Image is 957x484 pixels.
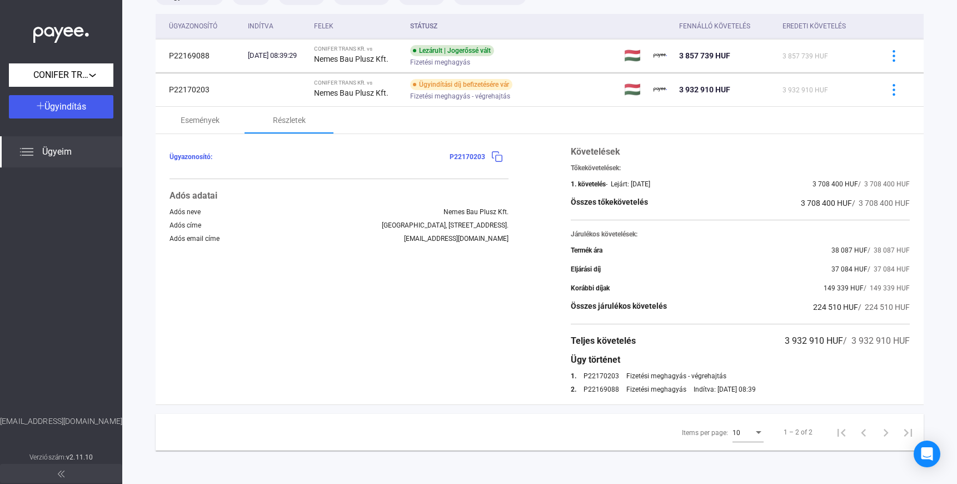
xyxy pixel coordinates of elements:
span: / 38 087 HUF [868,246,910,254]
img: payee-logo [654,83,667,96]
span: 3 857 739 HUF [782,52,828,60]
div: Összes tőkekövetelés [571,196,648,210]
img: list.svg [20,145,33,159]
img: more-blue [888,84,900,96]
div: Felek [314,19,333,33]
span: P22170203 [450,153,485,161]
span: / 3 708 400 HUF [852,199,910,208]
button: more-blue [882,44,905,67]
div: Adós adatai [170,189,509,203]
div: Fennálló követelés [679,19,750,33]
strong: Nemes Bau Plusz Kft. [314,55,388,63]
div: Összes járulékos követelés [571,300,667,314]
span: 3 857 739 HUF [679,51,730,60]
div: Ügyazonosító [169,19,217,33]
a: P22170203 [584,372,619,380]
button: Previous page [853,421,875,443]
button: Next page [875,421,897,443]
div: - Lejárt: [DATE] [606,180,650,188]
button: First page [830,421,853,443]
div: Eredeti követelés [782,19,846,33]
div: Indítva: [DATE] 08:39 [694,386,756,393]
img: arrow-double-left-grey.svg [58,471,64,477]
div: Ügyazonosító [169,19,239,33]
div: [DATE] 08:39:29 [248,50,306,61]
button: CONIFER TRANS Kft. [9,63,113,87]
div: Ügyindítási díj befizetésére vár [410,79,512,90]
span: Ügyindítás [44,101,86,112]
td: P22170203 [156,73,243,106]
span: 3 932 910 HUF [782,86,828,94]
span: 10 [732,429,740,437]
img: white-payee-white-dot.svg [33,21,89,43]
strong: v2.11.10 [66,453,93,461]
div: Fizetési meghagyás - végrehajtás [626,372,726,380]
div: Items per page: [682,426,728,439]
span: / 3 932 910 HUF [843,335,910,346]
div: Eredeti követelés [782,19,868,33]
div: 1. követelés [571,180,606,188]
span: Fizetési meghagyás [410,56,470,69]
div: CONIFER TRANS Kft. vs [314,80,401,86]
button: copy-blue [485,145,509,169]
a: P22169088 [584,386,619,393]
span: 149 339 HUF [824,284,864,292]
span: / 224 510 HUF [858,303,910,312]
div: Járulékos követelések: [571,230,910,238]
div: Fennálló követelés [679,19,774,33]
strong: Nemes Bau Plusz Kft. [314,88,388,97]
div: Adós neve [170,208,201,216]
img: plus-white.svg [37,102,44,110]
div: [EMAIL_ADDRESS][DOMAIN_NAME] [404,235,509,243]
div: Adós email címe [170,235,220,243]
div: Teljes követelés [571,334,636,348]
img: copy-blue [491,151,503,162]
div: Részletek [273,113,306,127]
span: 38 087 HUF [831,246,868,254]
div: Indítva [248,19,273,33]
td: 🇭🇺 [620,39,649,72]
span: / 149 339 HUF [864,284,910,292]
img: payee-logo [654,49,667,62]
span: / 3 708 400 HUF [858,180,910,188]
div: Események [181,113,220,127]
div: 1. [571,372,576,380]
td: 🇭🇺 [620,73,649,106]
th: Státusz [406,14,620,39]
span: 224 510 HUF [813,303,858,312]
div: Termék ára [571,246,602,254]
div: Open Intercom Messenger [914,441,940,467]
div: Nemes Bau Plusz Kft. [443,208,509,216]
button: Ügyindítás [9,95,113,118]
span: 37 084 HUF [831,265,868,273]
div: CONIFER TRANS Kft. vs [314,46,401,52]
span: CONIFER TRANS Kft. [33,68,89,82]
div: [GEOGRAPHIC_DATA], [STREET_ADDRESS]. [382,221,509,229]
div: Ügy történet [571,353,910,367]
div: Lezárult | Jogerőssé vált [410,45,494,56]
div: Korábbi díjak [571,284,610,292]
div: Eljárási díj [571,265,601,273]
span: Ügyeim [42,145,72,159]
span: / 37 084 HUF [868,265,910,273]
span: 3 708 400 HUF [801,199,852,208]
div: Felek [314,19,401,33]
div: 2. [571,386,576,393]
span: 3 708 400 HUF [813,180,858,188]
span: 3 932 910 HUF [679,85,730,94]
div: 1 – 2 of 2 [784,426,813,439]
td: P22169088 [156,39,243,72]
div: Követelések [571,145,910,159]
span: Fizetési meghagyás - végrehajtás [410,90,510,103]
button: more-blue [882,78,905,101]
button: Last page [897,421,919,443]
img: more-blue [888,50,900,62]
span: 3 932 910 HUF [785,335,843,346]
div: Fizetési meghagyás [626,386,686,393]
div: Adós címe [170,221,201,229]
mat-select: Items per page: [732,426,764,439]
div: Indítva [248,19,306,33]
span: Ügyazonosító: [170,153,212,161]
div: Tőkekövetelések: [571,164,910,172]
